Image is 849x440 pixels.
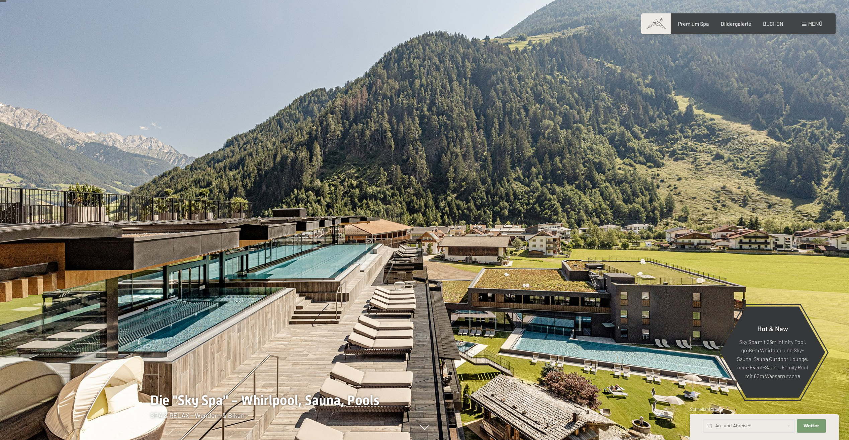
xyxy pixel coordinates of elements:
[719,306,826,398] a: Hot & New Sky Spa mit 23m Infinity Pool, großem Whirlpool und Sky-Sauna, Sauna Outdoor Lounge, ne...
[721,20,751,27] a: Bildergalerie
[763,20,783,27] a: BUCHEN
[736,337,809,380] p: Sky Spa mit 23m Infinity Pool, großem Whirlpool und Sky-Sauna, Sauna Outdoor Lounge, neue Event-S...
[797,419,826,433] button: Weiter
[690,407,719,412] span: Schnellanfrage
[678,20,709,27] a: Premium Spa
[803,423,819,429] span: Weiter
[757,324,788,332] span: Hot & New
[808,20,822,27] span: Menü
